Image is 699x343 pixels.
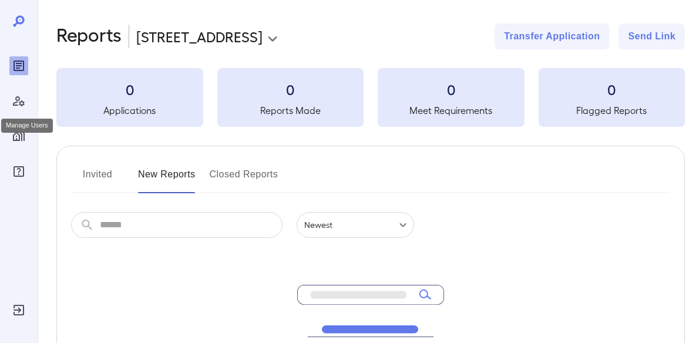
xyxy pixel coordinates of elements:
div: FAQ [9,162,28,181]
h3: 0 [378,80,525,99]
div: Reports [9,56,28,75]
button: Invited [71,165,124,193]
h3: 0 [539,80,685,99]
h5: Applications [56,103,203,117]
button: New Reports [138,165,196,193]
h5: Flagged Reports [539,103,685,117]
div: Newest [297,212,414,238]
div: Log Out [9,301,28,320]
summary: 0Applications0Reports Made0Meet Requirements0Flagged Reports [56,68,685,127]
button: Send Link [619,23,685,49]
h3: 0 [56,80,203,99]
h5: Reports Made [217,103,364,117]
h2: Reports [56,23,122,49]
h5: Meet Requirements [378,103,525,117]
p: [STREET_ADDRESS] [136,27,263,46]
div: Manage Users [9,92,28,110]
button: Transfer Application [495,23,609,49]
div: Manage Properties [9,127,28,146]
button: Closed Reports [210,165,278,193]
h3: 0 [217,80,364,99]
div: Manage Users [1,119,53,133]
